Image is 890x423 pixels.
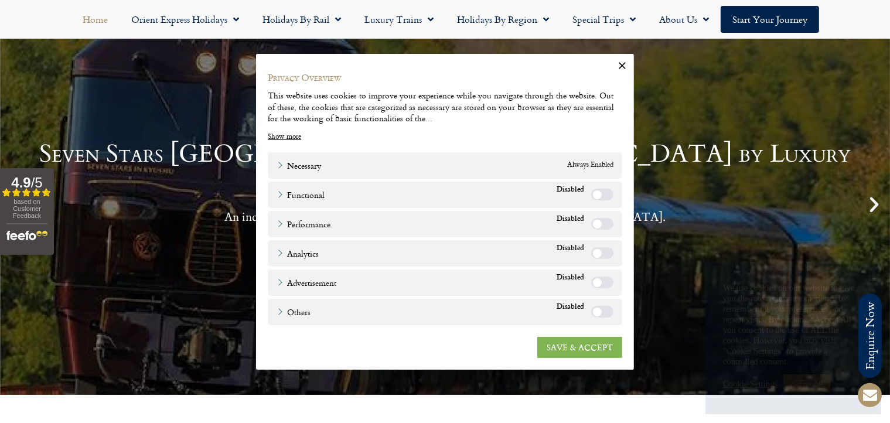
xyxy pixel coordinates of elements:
a: Analytics [277,247,319,259]
a: SAVE & ACCEPT [537,336,622,357]
h4: Privacy Overview [268,71,622,84]
a: Others [277,305,311,318]
div: This website uses cookies to improve your experience while you navigate through the website. Out ... [268,90,622,124]
a: Performance [277,217,330,230]
a: Show more [268,131,301,142]
a: Advertisement [277,276,336,288]
span: Always Enabled [567,159,613,171]
a: Necessary [277,159,321,171]
a: Functional [277,188,325,200]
